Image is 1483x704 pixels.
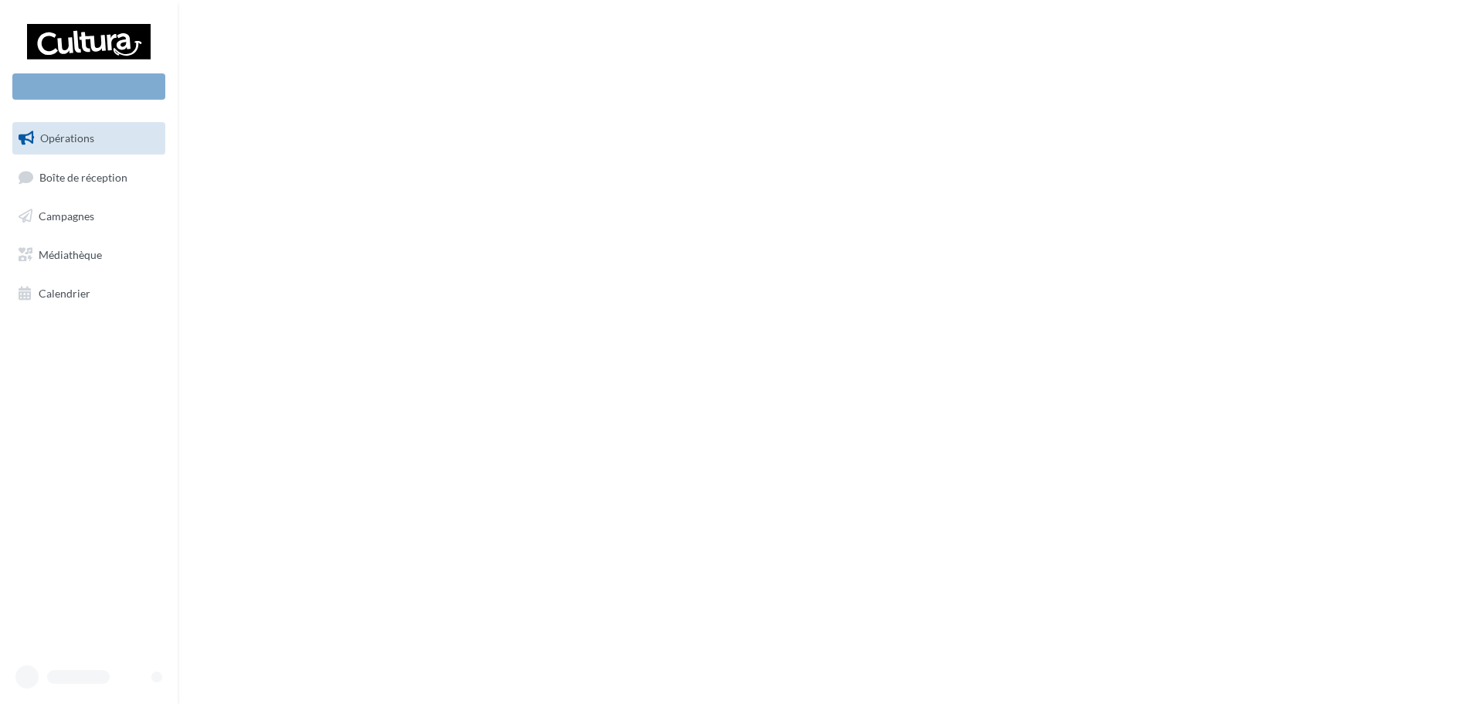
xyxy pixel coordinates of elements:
a: Calendrier [9,277,168,310]
a: Opérations [9,122,168,155]
div: Nouvelle campagne [12,73,165,100]
span: Campagnes [39,209,94,223]
span: Médiathèque [39,248,102,261]
a: Médiathèque [9,239,168,271]
a: Boîte de réception [9,161,168,194]
a: Campagnes [9,200,168,233]
span: Calendrier [39,286,90,299]
span: Opérations [40,131,94,145]
span: Boîte de réception [39,170,127,183]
